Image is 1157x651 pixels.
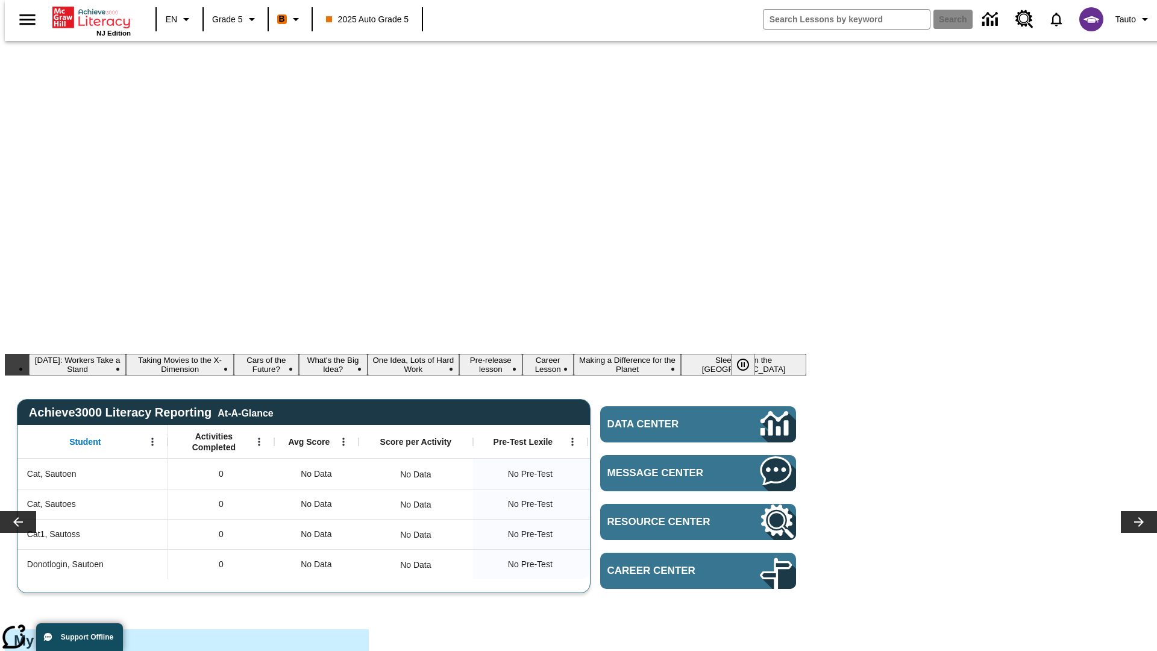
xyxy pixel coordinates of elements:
a: Resource Center, Will open in new tab [600,504,796,540]
a: Data Center [975,3,1008,36]
div: No Data, Cat, Sautoen [394,462,437,486]
button: Open side menu [10,2,45,37]
button: Support Offline [36,623,123,651]
div: No Data, Cat, Sautoes [274,489,359,519]
div: 0, Cat, Sautoes [168,489,274,519]
button: Open Menu [143,433,161,451]
div: No Data, Cat, Sautoen [274,459,359,489]
span: Score per Activity [380,436,452,447]
button: Slide 9 Sleepless in the Animal Kingdom [681,354,806,376]
span: Message Center [607,467,724,479]
span: 0 [219,558,224,571]
span: Activities Completed [174,431,254,453]
button: Lesson carousel, Next [1121,511,1157,533]
span: 2025 Auto Grade 5 [326,13,409,26]
button: Open Menu [334,433,353,451]
div: No Data, Cat1, Sautoss [274,519,359,549]
button: Slide 7 Career Lesson [522,354,574,376]
div: At-A-Glance [218,406,273,419]
a: Career Center [600,553,796,589]
span: No Data [295,492,337,517]
button: Language: EN, Select a language [160,8,199,30]
button: Pause [731,354,755,376]
a: Home [52,5,131,30]
div: 0, Cat, Sautoen [168,459,274,489]
div: 0, Cat1, Sautoss [168,519,274,549]
span: 0 [219,498,224,511]
h3: My Collections [14,632,360,649]
span: Cat, Sautoen [27,468,77,480]
button: Slide 5 One Idea, Lots of Hard Work [368,354,459,376]
div: No Data, Donotlogin, Sautoen [274,549,359,579]
img: avatar image [1079,7,1103,31]
a: Data Center [600,406,796,442]
span: EN [166,13,177,26]
span: NJ Edition [96,30,131,37]
span: No Data [295,522,337,547]
button: Slide 3 Cars of the Future? [234,354,299,376]
div: 0, Donotlogin, Sautoen [168,549,274,579]
span: No Pre-Test, Cat1, Sautoss [508,528,553,541]
span: Pre-Test Lexile [494,436,553,447]
span: Donotlogin, Sautoen [27,558,104,571]
span: Cat, Sautoes [27,498,76,511]
span: Resource Center [607,516,724,528]
div: No Data, Donotlogin, Sautoen [394,553,437,577]
span: 0 [219,528,224,541]
button: Grade: Grade 5, Select a grade [207,8,264,30]
div: No Data, Cat1, Sautoss [394,523,437,547]
span: Cat1, Sautoss [27,528,80,541]
span: Career Center [607,565,724,577]
button: Boost Class color is orange. Change class color [272,8,308,30]
span: No Data [295,462,337,486]
span: No Pre-Test, Donotlogin, Sautoen [508,558,553,571]
button: Slide 1 Labor Day: Workers Take a Stand [29,354,126,376]
input: search field [763,10,930,29]
span: No Pre-Test, Cat, Sautoes [508,498,553,511]
button: Open Menu [563,433,582,451]
span: Support Offline [61,633,113,641]
span: No Data [295,552,337,577]
button: Profile/Settings [1111,8,1157,30]
span: Avg Score [288,436,330,447]
span: Tauto [1115,13,1136,26]
button: Slide 6 Pre-release lesson [459,354,522,376]
span: Achieve3000 Literacy Reporting [29,406,274,420]
a: Notifications [1041,4,1072,35]
button: Slide 4 What's the Big Idea? [299,354,368,376]
span: Student [69,436,101,447]
span: Data Center [607,418,720,430]
button: Select a new avatar [1072,4,1111,35]
span: No Pre-Test, Cat, Sautoen [508,468,553,480]
div: Pause [731,354,767,376]
button: Slide 8 Making a Difference for the Planet [574,354,682,376]
span: B [279,11,285,27]
button: Open Menu [250,433,268,451]
a: Message Center [600,455,796,491]
div: Home [52,4,131,37]
span: 0 [219,468,224,480]
a: Resource Center, Will open in new tab [1008,3,1041,36]
button: Slide 2 Taking Movies to the X-Dimension [126,354,234,376]
span: Grade 5 [212,13,243,26]
div: No Data, Cat, Sautoes [394,492,437,517]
